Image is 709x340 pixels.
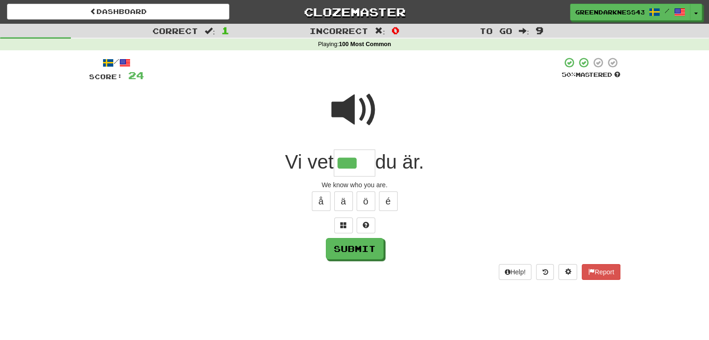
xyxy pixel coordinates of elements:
[480,26,512,35] span: To go
[519,27,529,35] span: :
[89,73,123,81] span: Score:
[205,27,215,35] span: :
[221,25,229,36] span: 1
[665,7,669,14] span: /
[310,26,368,35] span: Incorrect
[326,238,384,259] button: Submit
[575,8,644,16] span: GreenDarkness436
[357,218,375,233] button: Single letter hint - you only get 1 per sentence and score half the points! alt+h
[562,71,620,79] div: Mastered
[89,57,144,68] div: /
[379,191,398,211] button: é
[89,180,620,190] div: We know who you are.
[285,151,333,173] span: Vi vet
[375,151,424,173] span: du är.
[570,4,690,20] a: GreenDarkness436 /
[128,69,144,81] span: 24
[499,264,532,280] button: Help!
[536,264,554,280] button: Round history (alt+y)
[536,25,544,36] span: 9
[7,4,229,20] a: Dashboard
[339,41,391,48] strong: 100 Most Common
[375,27,385,35] span: :
[562,71,576,78] span: 50 %
[312,191,330,211] button: å
[334,218,353,233] button: Switch sentence to multiple choice alt+p
[582,264,620,280] button: Report
[357,191,375,211] button: ö
[334,191,353,211] button: ä
[392,25,399,36] span: 0
[243,4,466,20] a: Clozemaster
[152,26,198,35] span: Correct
